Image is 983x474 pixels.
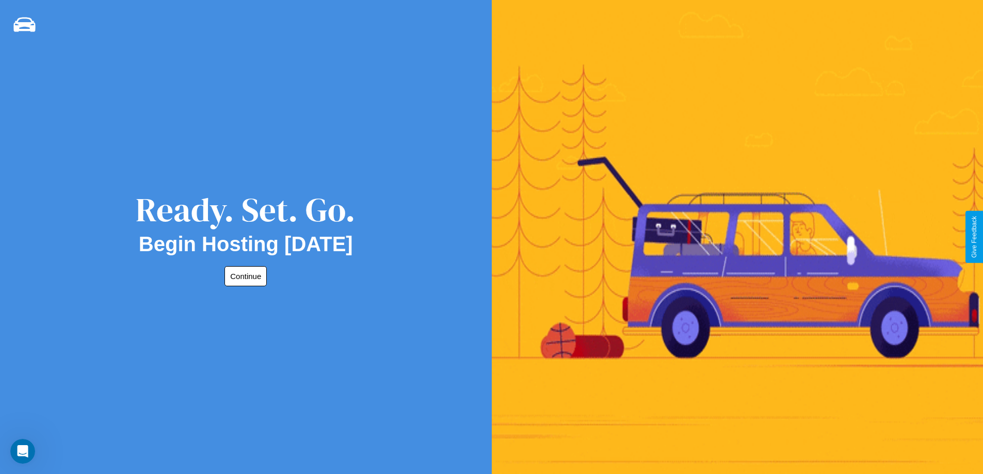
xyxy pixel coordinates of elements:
div: Give Feedback [971,216,978,258]
button: Continue [224,266,267,286]
div: Ready. Set. Go. [136,187,356,233]
h2: Begin Hosting [DATE] [139,233,353,256]
iframe: Intercom live chat [10,439,35,464]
